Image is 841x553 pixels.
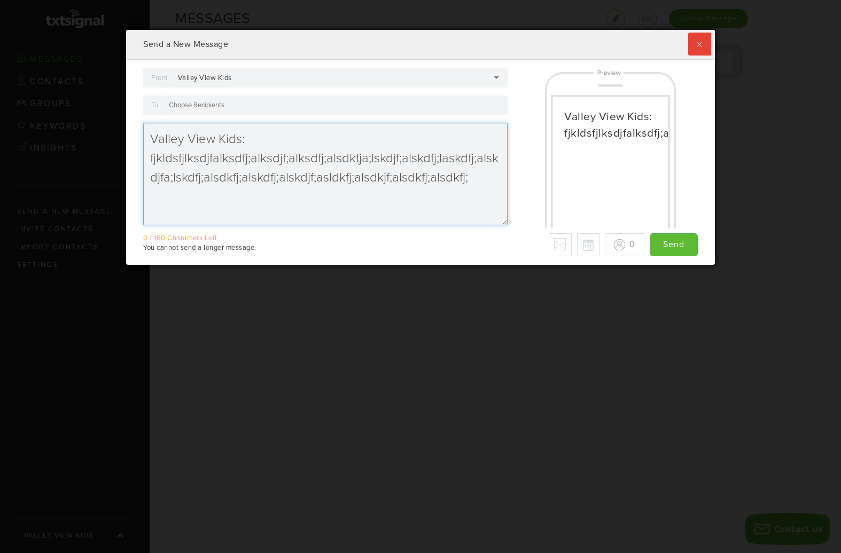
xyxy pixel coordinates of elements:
div: Valley View Kids: fjkldsfjlksdjfalksdfj;alksdjf;alksdfj;alsdkfja;lskdjf;alskdfj;laskdfj;alskdjfa;... [564,108,657,141]
button: 0 [605,233,644,256]
input: Choose Recipients [169,100,228,110]
label: From: [151,70,169,85]
span: 0 / 160 [143,234,166,242]
span: Characters Left [167,234,217,242]
input: Send [650,233,698,256]
span: Send a New Message [143,39,228,50]
div: You cannot send a longer message. [143,243,256,252]
label: To: [151,98,160,113]
div: Valley View Kids [178,73,245,83]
